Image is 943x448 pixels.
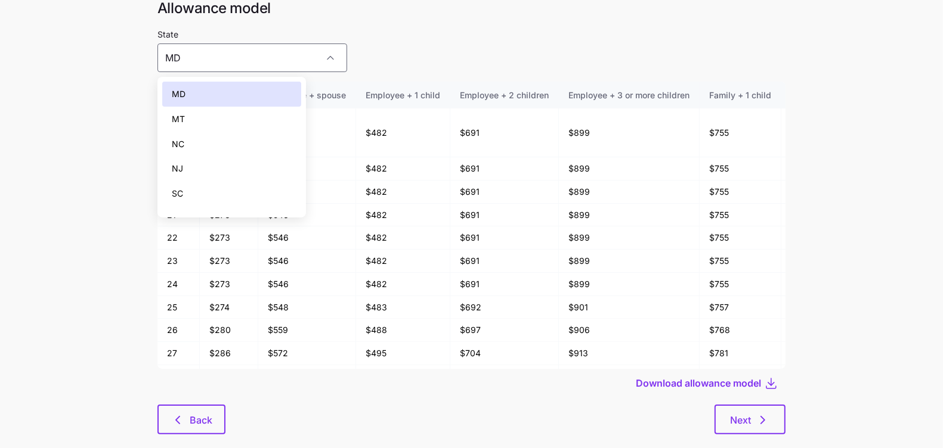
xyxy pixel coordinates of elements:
td: 27 [157,342,200,365]
td: $913 [559,342,700,365]
button: Back [157,405,225,434]
td: $899 [559,157,700,181]
td: $546 [258,108,356,157]
span: MD [172,88,185,101]
td: $273 [200,273,258,296]
td: $755 [700,157,781,181]
td: $964 [781,204,877,227]
td: 21 [157,204,200,227]
td: $966 [781,296,877,319]
td: $964 [781,108,877,157]
td: $488 [356,319,450,342]
td: $755 [700,204,781,227]
td: $273 [200,226,258,250]
span: Download allowance model [636,376,761,390]
input: Select a state [157,43,347,72]
td: $548 [258,296,356,319]
td: $297 [200,365,258,388]
td: $593 [258,365,356,388]
td: $755 [700,108,781,157]
td: $899 [559,250,700,273]
td: $755 [700,226,781,250]
td: $802 [700,365,781,388]
td: $755 [700,273,781,296]
td: 26 [157,319,200,342]
td: $691 [450,204,559,227]
td: 22 [157,226,200,250]
td: $757 [700,296,781,319]
td: $755 [700,181,781,204]
td: $273 [200,250,258,273]
button: Next [715,405,786,434]
span: Next [730,413,751,427]
td: $901 [559,296,700,319]
td: $482 [356,250,450,273]
td: $546 [258,204,356,227]
div: Family + 1 child [709,89,771,102]
div: Employee + 1 child [366,89,440,102]
td: $704 [450,342,559,365]
td: $964 [781,273,877,296]
td: $899 [559,273,700,296]
div: Employee + 3 or more children [568,89,690,102]
td: $1011 [781,365,877,388]
button: Download allowance model [636,376,764,390]
td: $274 [200,296,258,319]
td: $899 [559,204,700,227]
td: $714 [450,365,559,388]
span: Upgrade [5,14,35,23]
td: $691 [450,108,559,157]
td: $964 [781,250,877,273]
td: $755 [700,250,781,273]
td: $286 [200,342,258,365]
td: $546 [258,226,356,250]
td: $899 [559,181,700,204]
td: $964 [781,181,877,204]
td: $546 [258,181,356,204]
td: $964 [781,226,877,250]
span: NJ [172,162,183,175]
td: $482 [356,108,450,157]
td: $691 [450,181,559,204]
td: $482 [356,204,450,227]
td: $977 [781,319,877,342]
td: $482 [356,181,450,204]
td: $546 [258,273,356,296]
td: $781 [700,342,781,365]
td: 28 [157,365,200,388]
td: $964 [781,157,877,181]
td: $482 [356,226,450,250]
td: $506 [356,365,450,388]
td: $923 [559,365,700,388]
td: $768 [700,319,781,342]
span: MT [172,113,185,126]
div: Employee + spouse [268,89,346,102]
td: $483 [356,296,450,319]
span: NC [172,138,184,151]
td: $482 [356,157,450,181]
td: 23 [157,250,200,273]
td: $691 [450,250,559,273]
td: 25 [157,296,200,319]
label: State [157,28,178,41]
td: $691 [450,226,559,250]
td: $899 [559,226,700,250]
td: $280 [200,319,258,342]
td: $906 [559,319,700,342]
td: $990 [781,342,877,365]
td: $692 [450,296,559,319]
td: $495 [356,342,450,365]
td: $546 [258,157,356,181]
div: Employee + 2 children [460,89,549,102]
td: 24 [157,273,200,296]
td: $546 [258,250,356,273]
td: $572 [258,342,356,365]
span: SC [172,187,183,200]
td: $691 [450,157,559,181]
td: $559 [258,319,356,342]
td: $691 [450,273,559,296]
td: $697 [450,319,559,342]
span: Back [190,413,212,427]
td: $899 [559,108,700,157]
span: VA [172,212,183,225]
